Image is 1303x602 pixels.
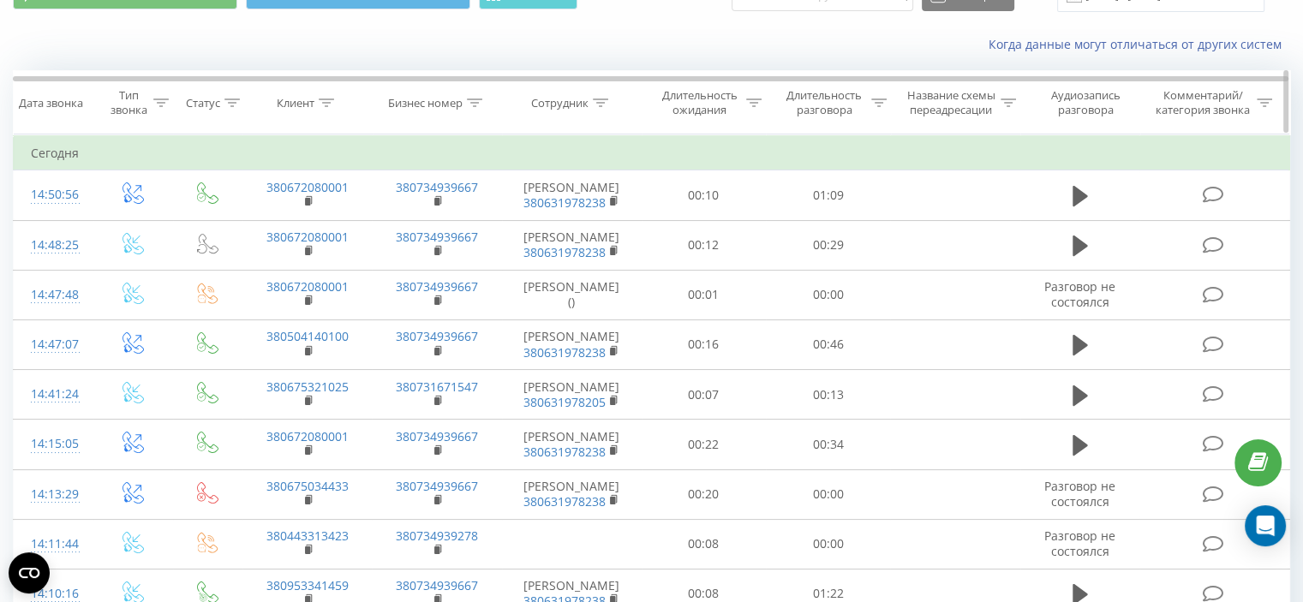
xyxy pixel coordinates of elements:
a: 380734939278 [396,527,478,544]
div: Сотрудник [531,96,589,110]
div: Статус [186,96,220,110]
div: Длительность ожидания [657,88,743,117]
a: 380675321025 [266,378,349,395]
a: 380672080001 [266,229,349,245]
div: Клиент [277,96,314,110]
div: Тип звонка [108,88,148,117]
div: 14:47:07 [31,328,76,361]
td: 00:46 [766,319,890,369]
td: [PERSON_NAME] () [502,270,642,319]
div: Комментарий/категория звонка [1152,88,1252,117]
td: [PERSON_NAME] [502,170,642,220]
td: [PERSON_NAME] [502,319,642,369]
div: Название схемы переадресации [906,88,996,117]
td: 00:29 [766,220,890,270]
a: 380631978238 [523,244,606,260]
a: 380734939667 [396,179,478,195]
span: Разговор не состоялся [1044,278,1115,310]
a: 380734939667 [396,229,478,245]
div: Open Intercom Messenger [1245,505,1286,546]
a: 380734939667 [396,278,478,295]
div: 14:41:24 [31,378,76,411]
td: 00:22 [642,420,766,469]
td: 00:00 [766,270,890,319]
a: 380631978205 [523,394,606,410]
a: 380672080001 [266,179,349,195]
td: 00:16 [642,319,766,369]
div: 14:15:05 [31,427,76,461]
a: 380631978238 [523,194,606,211]
a: 380631978238 [523,493,606,510]
div: 14:13:29 [31,478,76,511]
td: [PERSON_NAME] [502,370,642,420]
td: 00:08 [642,519,766,569]
a: 380734939667 [396,328,478,344]
button: Open CMP widget [9,552,50,593]
td: [PERSON_NAME] [502,420,642,469]
td: 00:00 [766,469,890,519]
a: 380631978238 [523,344,606,361]
td: 00:10 [642,170,766,220]
a: 380953341459 [266,577,349,593]
td: [PERSON_NAME] [502,469,642,519]
a: Когда данные могут отличаться от других систем [989,36,1290,52]
div: Дата звонка [19,96,83,110]
div: 14:48:25 [31,229,76,262]
div: 14:50:56 [31,178,76,212]
td: 01:09 [766,170,890,220]
a: 380672080001 [266,278,349,295]
td: 00:01 [642,270,766,319]
div: Длительность разговора [781,88,867,117]
td: 00:13 [766,370,890,420]
a: 380734939667 [396,577,478,593]
span: Разговор не состоялся [1044,478,1115,510]
a: 380734939667 [396,428,478,444]
a: 380443313423 [266,527,349,544]
a: 380734939667 [396,478,478,494]
a: 380672080001 [266,428,349,444]
td: 00:20 [642,469,766,519]
div: 14:47:48 [31,278,76,312]
a: 380504140100 [266,328,349,344]
div: Бизнес номер [388,96,463,110]
td: Сегодня [14,136,1290,170]
td: 00:34 [766,420,890,469]
a: 380631978238 [523,444,606,460]
td: [PERSON_NAME] [502,220,642,270]
td: 00:00 [766,519,890,569]
a: 380675034433 [266,478,349,494]
span: Разговор не состоялся [1044,527,1115,559]
a: 380731671547 [396,378,478,395]
div: Аудиозапись разговора [1036,88,1136,117]
td: 00:12 [642,220,766,270]
div: 14:11:44 [31,527,76,561]
td: 00:07 [642,370,766,420]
